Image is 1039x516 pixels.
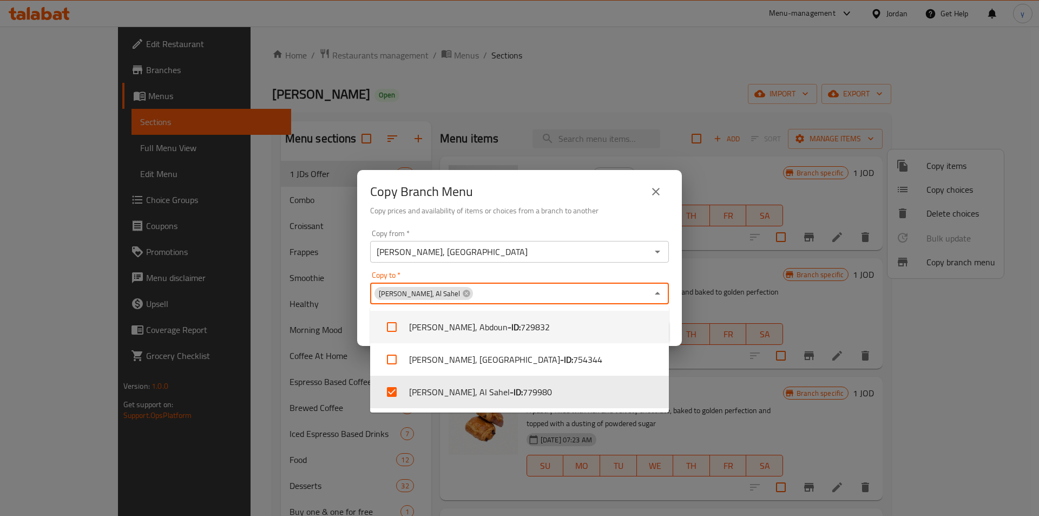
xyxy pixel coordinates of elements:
li: [PERSON_NAME], Al Sahel [370,376,669,408]
span: 779980 [523,386,552,399]
div: [PERSON_NAME], Al Sahel [374,287,473,300]
li: [PERSON_NAME], [GEOGRAPHIC_DATA] [370,343,669,376]
b: - ID: [560,353,573,366]
span: 729832 [521,321,550,334]
button: Open [650,244,665,259]
span: 754344 [573,353,602,366]
b: - ID: [508,321,521,334]
span: [PERSON_NAME], Al Sahel [374,289,464,299]
li: [PERSON_NAME], Abdoun [370,311,669,343]
h2: Copy Branch Menu [370,183,473,200]
button: Close [650,286,665,301]
button: close [643,179,669,205]
b: - ID: [510,386,523,399]
h6: Copy prices and availability of items or choices from a branch to another [370,205,669,217]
